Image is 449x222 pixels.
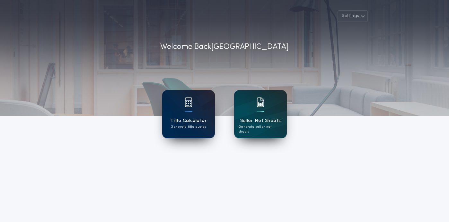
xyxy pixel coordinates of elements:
[171,125,206,129] p: Generate title quotes
[338,10,368,22] button: Settings
[257,97,264,107] img: card icon
[162,90,215,138] a: card iconTitle CalculatorGenerate title quotes
[170,117,207,125] h1: Title Calculator
[185,97,192,107] img: card icon
[239,125,282,134] p: Generate seller net sheets
[240,117,281,125] h1: Seller Net Sheets
[234,90,287,138] a: card iconSeller Net SheetsGenerate seller net sheets
[160,41,289,53] p: Welcome Back [GEOGRAPHIC_DATA]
